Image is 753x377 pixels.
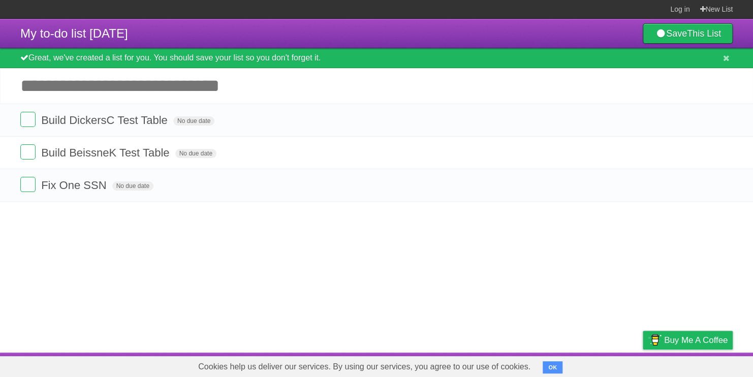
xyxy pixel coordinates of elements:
span: Fix One SSN [41,179,109,192]
label: Done [20,112,36,127]
a: Developers [541,355,582,374]
a: Buy me a coffee [643,331,733,350]
span: Build BeissneK Test Table [41,146,172,159]
span: My to-do list [DATE] [20,26,128,40]
span: No due date [175,149,216,158]
span: Cookies help us deliver our services. By using our services, you agree to our use of cookies. [188,357,541,377]
label: Done [20,144,36,160]
a: Privacy [630,355,656,374]
span: No due date [112,181,153,191]
a: SaveThis List [643,23,733,44]
b: This List [687,28,721,39]
span: Buy me a coffee [664,331,728,349]
label: Done [20,177,36,192]
span: Build DickersC Test Table [41,114,170,127]
span: No due date [173,116,214,125]
a: Terms [595,355,617,374]
a: About [508,355,529,374]
a: Suggest a feature [669,355,733,374]
img: Buy me a coffee [648,331,662,349]
button: OK [543,361,562,373]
